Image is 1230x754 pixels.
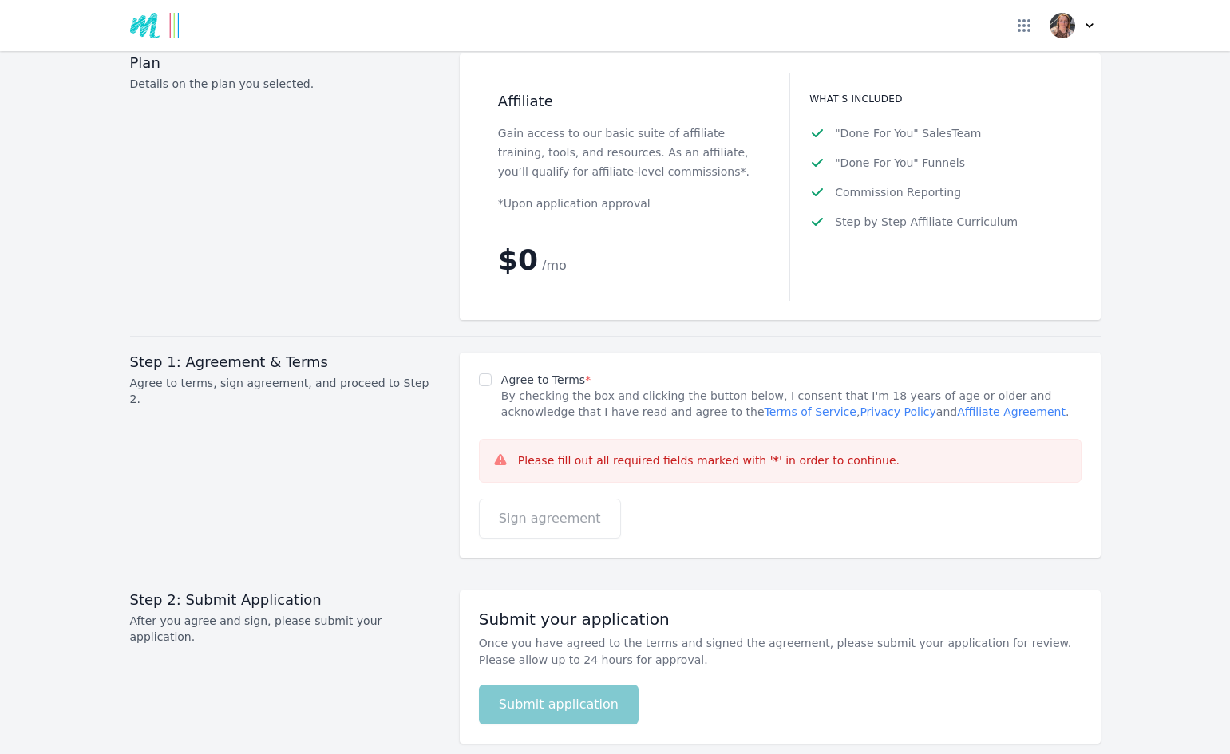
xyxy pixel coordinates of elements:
[809,92,1062,106] h3: What's included
[130,590,441,610] h3: Step 2: Submit Application
[835,214,1018,231] span: Step by Step Affiliate Curriculum
[501,388,1082,420] p: By checking the box and clicking the button below, I consent that I'm 18 years of age or older an...
[835,155,965,172] span: "Done For You" Funnels
[835,125,981,142] span: "Done For You" SalesTeam
[498,127,749,178] span: Gain access to our basic suite of affiliate training, tools, and resources. As an affiliate, you’...
[501,373,591,386] label: Agree to Terms
[498,243,538,276] span: $0
[542,258,567,273] span: /mo
[835,184,961,201] span: Commission Reporting
[479,635,1082,669] p: Once you have agreed to the terms and signed the agreement, please submit your application for re...
[130,613,441,645] p: After you agree and sign, please submit your application.
[479,685,639,724] button: Submit application
[499,509,601,528] span: Sign agreement
[860,405,935,418] a: Privacy Policy
[479,499,621,539] button: Sign agreement
[518,452,900,469] p: Please fill out all required fields marked with ' ' in order to continue.
[130,53,441,73] h3: Plan
[498,197,651,210] span: *Upon application approval
[479,610,1082,629] h3: Submit your application
[498,92,751,111] h2: Affiliate
[130,375,441,407] p: Agree to terms, sign agreement, and proceed to Step 2.
[130,76,441,92] p: Details on the plan you selected.
[957,405,1066,418] a: Affiliate Agreement
[130,353,441,372] h3: Step 1: Agreement & Terms
[765,405,856,418] a: Terms of Service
